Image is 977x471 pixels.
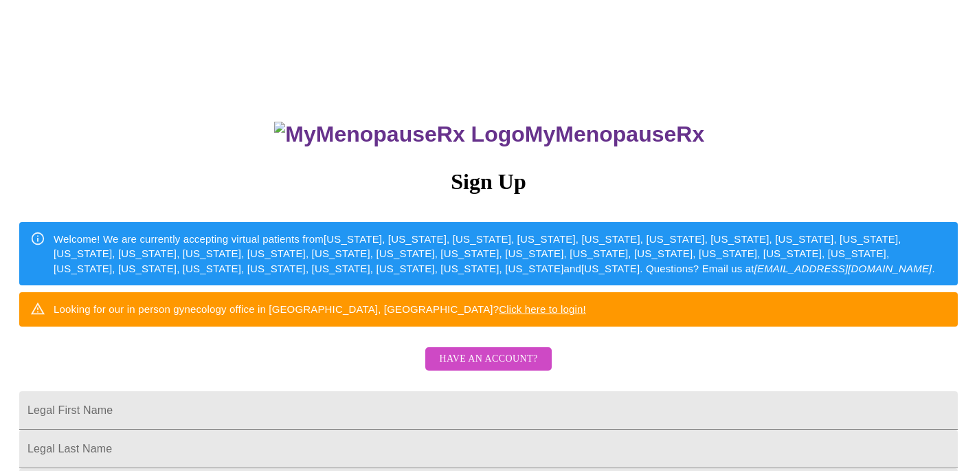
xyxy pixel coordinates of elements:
[19,169,958,195] h3: Sign Up
[54,296,586,322] div: Looking for our in person gynecology office in [GEOGRAPHIC_DATA], [GEOGRAPHIC_DATA]?
[439,351,537,368] span: Have an account?
[754,263,932,274] em: [EMAIL_ADDRESS][DOMAIN_NAME]
[422,362,554,374] a: Have an account?
[54,226,947,281] div: Welcome! We are currently accepting virtual patients from [US_STATE], [US_STATE], [US_STATE], [US...
[21,122,958,147] h3: MyMenopauseRx
[274,122,524,147] img: MyMenopauseRx Logo
[425,347,551,371] button: Have an account?
[499,303,586,315] a: Click here to login!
